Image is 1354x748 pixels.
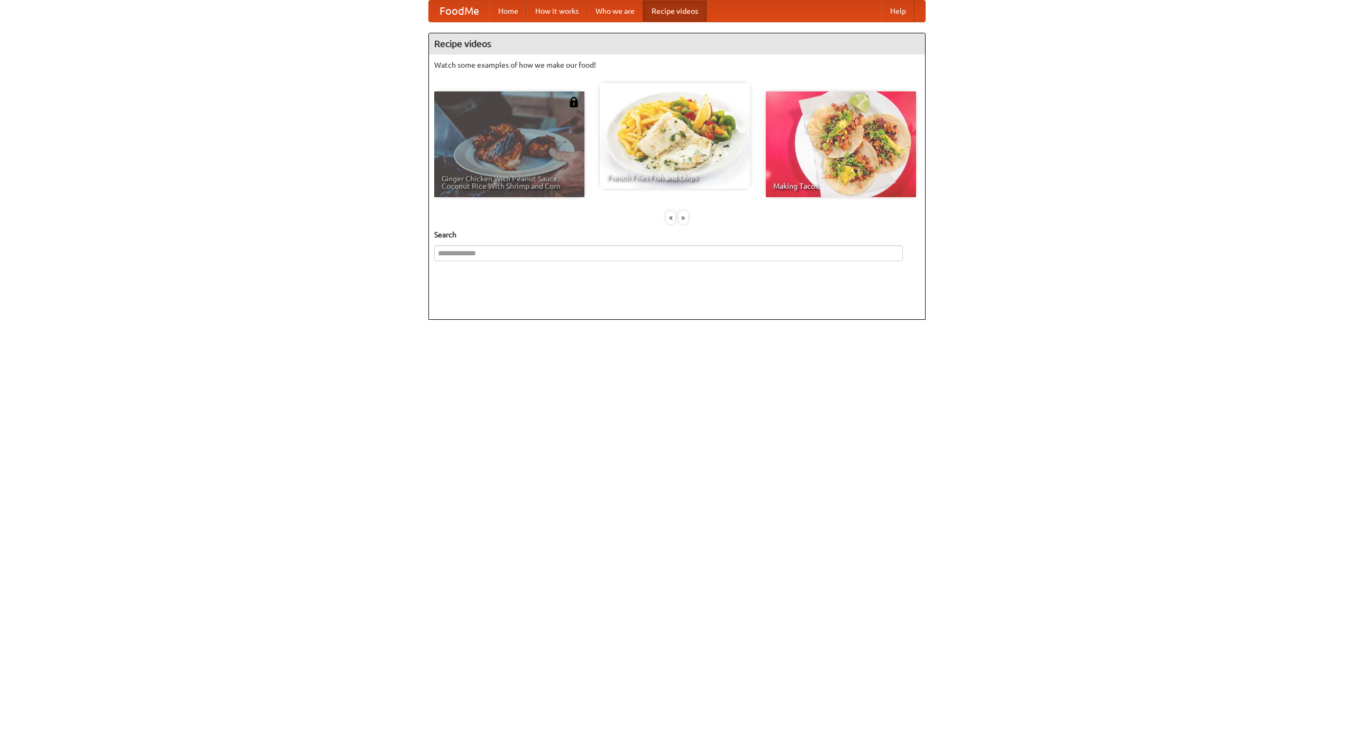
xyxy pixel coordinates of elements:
h5: Search [434,229,920,240]
span: Making Tacos [773,182,909,190]
p: Watch some examples of how we make our food! [434,60,920,70]
a: Making Tacos [766,91,916,197]
img: 483408.png [569,97,579,107]
a: Recipe videos [643,1,707,22]
a: Who we are [587,1,643,22]
div: « [666,211,675,224]
div: » [679,211,688,224]
a: Home [490,1,527,22]
a: How it works [527,1,587,22]
a: French Fries Fish and Chips [600,83,750,189]
a: Help [882,1,914,22]
span: French Fries Fish and Chips [607,174,743,181]
a: FoodMe [429,1,490,22]
h4: Recipe videos [429,33,925,54]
